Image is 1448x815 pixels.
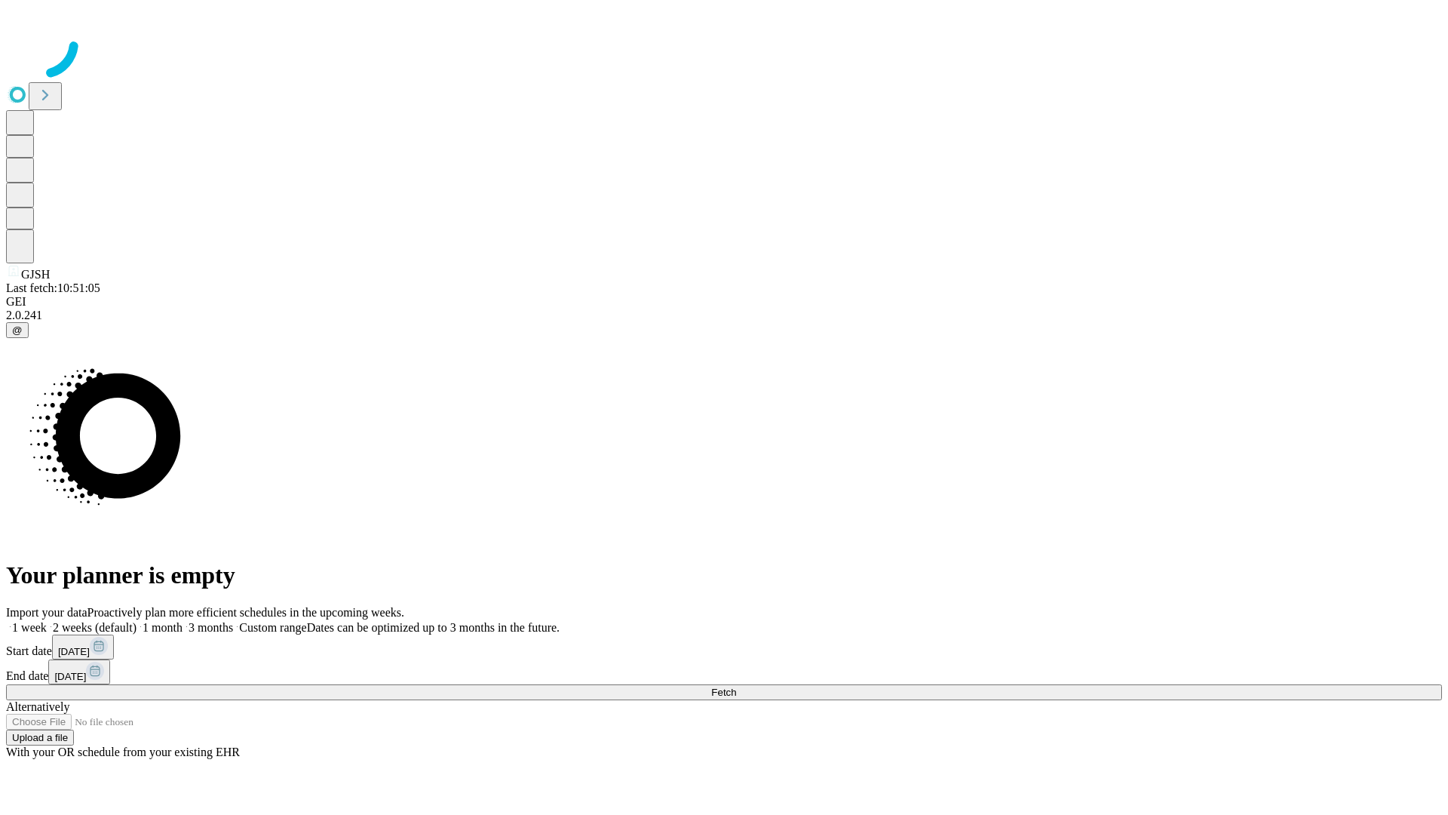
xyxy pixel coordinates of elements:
[58,646,90,657] span: [DATE]
[6,309,1442,322] div: 2.0.241
[6,606,87,619] span: Import your data
[87,606,404,619] span: Proactively plan more efficient schedules in the upcoming weeks.
[48,660,110,684] button: [DATE]
[53,621,137,634] span: 2 weeks (default)
[143,621,183,634] span: 1 month
[6,322,29,338] button: @
[6,635,1442,660] div: Start date
[6,660,1442,684] div: End date
[6,700,69,713] span: Alternatively
[54,671,86,682] span: [DATE]
[6,746,240,758] span: With your OR schedule from your existing EHR
[6,295,1442,309] div: GEI
[21,268,50,281] span: GJSH
[6,684,1442,700] button: Fetch
[711,687,736,698] span: Fetch
[239,621,306,634] span: Custom range
[52,635,114,660] button: [DATE]
[12,324,23,336] span: @
[189,621,233,634] span: 3 months
[6,561,1442,589] h1: Your planner is empty
[6,281,100,294] span: Last fetch: 10:51:05
[6,730,74,746] button: Upload a file
[307,621,560,634] span: Dates can be optimized up to 3 months in the future.
[12,621,47,634] span: 1 week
